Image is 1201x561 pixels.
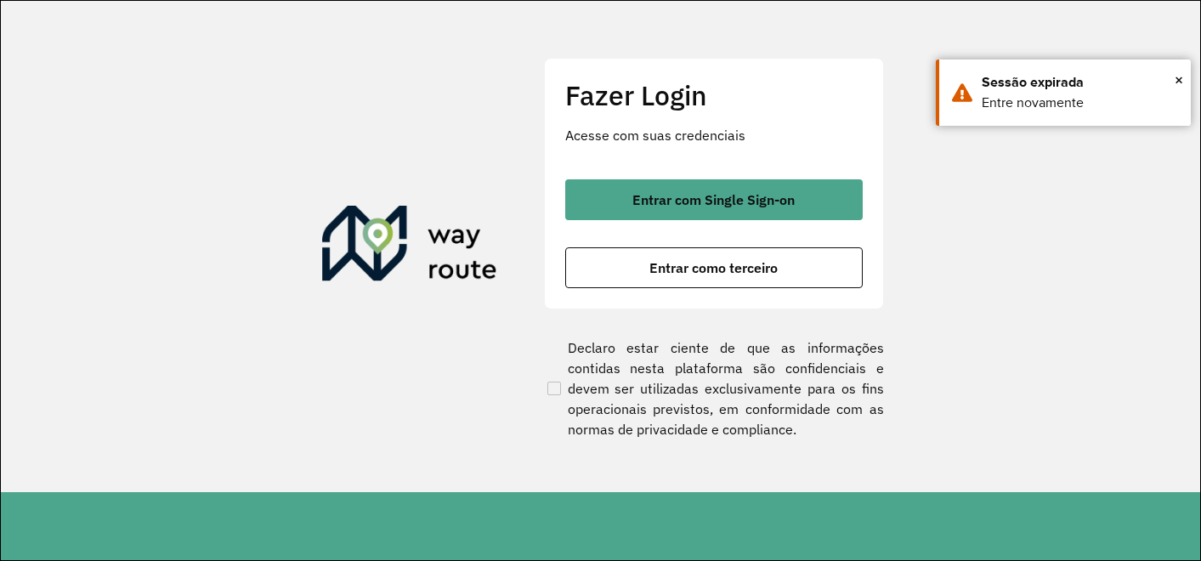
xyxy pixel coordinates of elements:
[565,179,863,220] button: button
[322,206,497,287] img: Roteirizador AmbevTech
[649,261,778,275] span: Entrar como terceiro
[565,125,863,145] p: Acesse com suas credenciais
[565,247,863,288] button: button
[1175,67,1183,93] button: Close
[632,193,795,207] span: Entrar com Single Sign-on
[544,337,884,439] label: Declaro estar ciente de que as informações contidas nesta plataforma são confidenciais e devem se...
[982,72,1178,93] div: Sessão expirada
[565,79,863,111] h2: Fazer Login
[1175,67,1183,93] span: ×
[982,93,1178,113] div: Entre novamente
